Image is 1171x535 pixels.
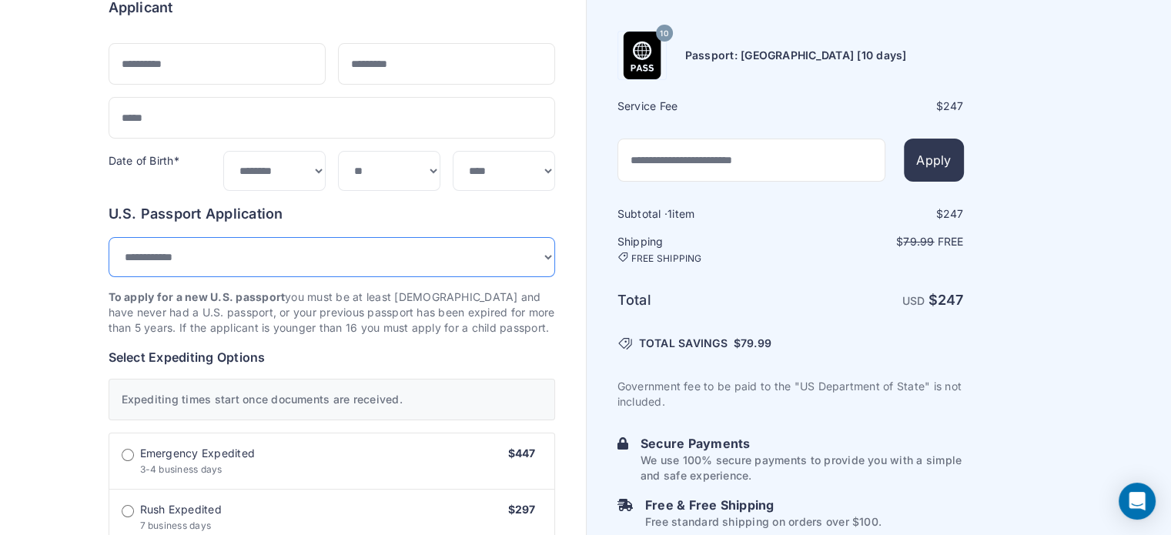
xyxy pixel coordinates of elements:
div: $ [792,99,964,114]
h6: Total [617,289,789,311]
h6: Subtotal · item [617,206,789,222]
h6: Passport: [GEOGRAPHIC_DATA] [10 days] [685,48,907,63]
span: 247 [943,207,964,220]
span: 1 [667,207,672,220]
h6: Secure Payments [641,434,964,453]
span: $447 [508,446,536,460]
img: Product Name [618,32,666,79]
span: 7 business days [140,520,212,531]
button: Apply [904,139,963,182]
h6: Free & Free Shipping [645,496,882,514]
p: $ [792,234,964,249]
span: 247 [943,99,964,112]
h6: U.S. Passport Application [109,203,555,225]
span: 247 [938,292,964,308]
h6: Select Expediting Options [109,348,555,366]
p: We use 100% secure payments to provide you with a simple and safe experience. [641,453,964,483]
span: $297 [508,503,536,516]
strong: $ [928,292,964,308]
p: Free standard shipping on orders over $100. [645,514,882,530]
h6: Service Fee [617,99,789,114]
span: 79.99 [741,336,771,349]
span: TOTAL SAVINGS [639,336,728,351]
p: you must be at least [DEMOGRAPHIC_DATA] and have never had a U.S. passport, or your previous pass... [109,289,555,336]
h6: Shipping [617,234,789,265]
span: 79.99 [903,235,934,248]
span: Rush Expedited [140,502,222,517]
span: Free [938,235,964,248]
div: Open Intercom Messenger [1119,483,1156,520]
span: $ [734,336,771,351]
p: Government fee to be paid to the "US Department of State" is not included. [617,379,964,410]
span: 10 [660,23,667,43]
div: $ [792,206,964,222]
span: Emergency Expedited [140,446,256,461]
strong: To apply for a new U.S. passport [109,290,286,303]
span: 3-4 business days [140,463,222,475]
span: FREE SHIPPING [631,252,702,265]
label: Date of Birth* [109,154,179,167]
span: USD [902,294,925,307]
div: Expediting times start once documents are received. [109,379,555,420]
